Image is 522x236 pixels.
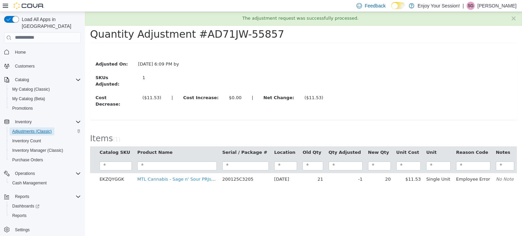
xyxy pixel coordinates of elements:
[15,227,30,233] span: Settings
[10,95,48,103] a: My Catalog (Beta)
[12,129,52,134] span: Adjustments (Classic)
[7,104,84,113] button: Promotions
[12,180,47,186] span: Cash Management
[10,179,49,187] a: Cash Management
[52,165,146,170] a: MTL Cannabis - Sage n' Sour PRJs - 3x0.5g
[12,118,81,126] span: Inventory
[411,165,429,170] em: No Note
[1,75,84,85] button: Catalog
[10,156,46,164] a: Purchase Orders
[217,137,238,144] button: Old Qty
[5,16,199,28] span: Quantity Adjustment #AD71JW-55857
[15,119,32,125] span: Inventory
[12,213,27,218] span: Reports
[7,85,84,94] button: My Catalog (Classic)
[5,62,52,76] label: SKUs Adjusted:
[477,2,517,10] p: [PERSON_NAME]
[12,76,32,84] button: Catalog
[10,202,81,210] span: Dashboards
[7,201,84,211] a: Dashboards
[28,125,35,131] small: ( )
[14,2,44,9] img: Cova
[463,2,464,10] p: |
[5,122,28,131] span: Items
[220,83,239,89] div: ($11.53)
[1,169,84,178] button: Operations
[144,83,156,89] div: $0.00
[15,50,26,55] span: Home
[7,178,84,188] button: Cash Management
[1,61,84,71] button: Customers
[338,161,368,174] td: Single Unit
[10,85,53,93] a: My Catalog (Classic)
[30,125,33,131] span: 1
[12,193,32,201] button: Reports
[10,104,36,112] a: Promotions
[365,2,385,9] span: Feedback
[371,137,405,144] button: Reason Code
[48,49,119,56] div: [DATE] 6:09 PM by
[10,212,81,220] span: Reports
[15,77,29,83] span: Catalog
[391,9,391,10] span: Dark Mode
[12,62,81,70] span: Customers
[57,83,76,89] div: ($11.53)
[418,2,460,10] p: Enjoy Your Session!
[12,169,38,178] button: Operations
[7,94,84,104] button: My Catalog (Beta)
[12,225,81,234] span: Settings
[10,137,81,145] span: Inventory Count
[244,137,277,144] button: Qty Adjusted
[309,161,338,174] td: $11.53
[57,62,118,69] div: 1
[10,85,81,93] span: My Catalog (Classic)
[7,155,84,165] button: Purchase Orders
[137,137,184,144] button: Serial / Package #
[135,161,187,174] td: 200125C3205
[12,193,81,201] span: Reports
[12,161,50,174] td: EKZQYGGK
[280,161,309,174] td: 20
[15,194,29,199] span: Reports
[468,2,473,10] span: SG
[10,95,81,103] span: My Catalog (Beta)
[10,146,66,155] a: Inventory Manager (Classic)
[10,179,81,187] span: Cash Management
[241,161,280,174] td: -1
[12,169,81,178] span: Operations
[7,211,84,220] button: Reports
[10,146,81,155] span: Inventory Manager (Classic)
[93,83,139,89] label: Cost Increase:
[19,16,81,30] span: Load All Apps in [GEOGRAPHIC_DATA]
[189,165,204,170] span: [DATE]
[1,224,84,234] button: Settings
[15,63,35,69] span: Customers
[10,137,44,145] a: Inventory Count
[15,171,35,176] span: Operations
[10,127,81,135] span: Adjustments (Classic)
[173,83,214,89] label: Net Change:
[12,48,29,56] a: Home
[215,161,241,174] td: 21
[411,137,427,144] button: Notes
[1,117,84,127] button: Inventory
[425,3,432,10] button: ×
[10,156,81,164] span: Purchase Orders
[12,226,32,234] a: Settings
[12,87,50,92] span: My Catalog (Classic)
[10,202,42,210] a: Dashboards
[15,137,47,144] button: Catalog SKU
[283,137,306,144] button: New Qty
[368,161,408,174] td: Employee Error
[12,118,34,126] button: Inventory
[7,127,84,136] button: Adjustments (Classic)
[12,148,63,153] span: Inventory Manager (Classic)
[10,104,81,112] span: Promotions
[12,203,39,209] span: Dashboards
[7,136,84,146] button: Inventory Count
[12,157,43,163] span: Purchase Orders
[341,137,353,144] button: Unit
[12,96,45,102] span: My Catalog (Beta)
[391,2,405,9] input: Dark Mode
[467,2,475,10] div: Skylar Goodale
